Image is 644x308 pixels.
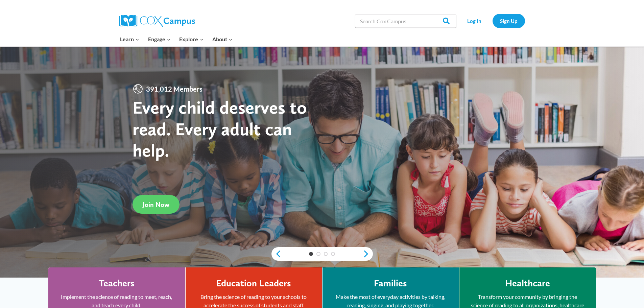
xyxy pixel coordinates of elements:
[324,252,328,256] a: 3
[460,14,525,28] nav: Secondary Navigation
[505,278,550,289] h4: Healthcare
[212,35,233,44] span: About
[316,252,320,256] a: 2
[120,35,139,44] span: Learn
[309,252,313,256] a: 1
[133,96,307,161] strong: Every child deserves to read. Every adult can help.
[179,35,204,44] span: Explore
[331,252,335,256] a: 4
[99,278,135,289] h4: Teachers
[119,15,195,27] img: Cox Campus
[143,200,169,209] span: Join Now
[143,84,205,94] span: 391,012 Members
[493,14,525,28] a: Sign Up
[460,14,489,28] a: Log In
[271,247,373,261] div: content slider buttons
[216,278,291,289] h4: Education Leaders
[271,250,282,258] a: previous
[374,278,407,289] h4: Families
[363,250,373,258] a: next
[148,35,171,44] span: Engage
[133,195,180,214] a: Join Now
[116,32,237,46] nav: Primary Navigation
[355,14,456,28] input: Search Cox Campus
